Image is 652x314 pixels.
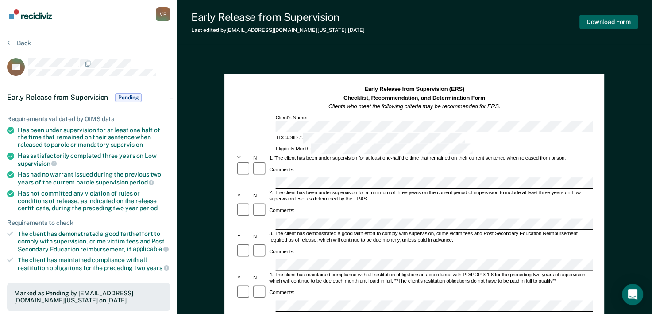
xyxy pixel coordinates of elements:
em: Clients who meet the following criteria may be recommended for ERS. [328,103,500,110]
span: applicable [133,245,169,252]
div: 3. The client has demonstrated a good faith effort to comply with supervision, crime victim fees ... [268,231,593,244]
div: V E [156,7,170,21]
div: Comments: [268,166,296,173]
button: Download Form [579,15,638,29]
button: Back [7,39,31,47]
div: Has not committed any violation of rules or conditions of release, as indicated on the release ce... [18,190,170,212]
div: Y [236,275,252,281]
span: supervision [111,141,143,148]
div: Last edited by [EMAIL_ADDRESS][DOMAIN_NAME][US_STATE] [191,27,365,33]
span: period [139,204,158,212]
div: 4. The client has maintained compliance with all restitution obligations in accordance with PD/PO... [268,272,593,285]
div: Eligibility Month: [274,144,474,155]
button: Profile dropdown button [156,7,170,21]
strong: Early Release from Supervision (ERS) [364,86,464,92]
div: Y [236,234,252,240]
strong: Checklist, Recommendation, and Determination Form [343,94,485,101]
div: Open Intercom Messenger [622,284,643,305]
div: Has satisfactorily completed three years on Low [18,152,170,167]
span: Pending [115,93,142,102]
div: Requirements to check [7,219,170,227]
span: Early Release from Supervision [7,93,108,102]
div: TDCJ/SID #: [274,133,466,144]
div: N [252,193,268,199]
div: Marked as Pending by [EMAIL_ADDRESS][DOMAIN_NAME][US_STATE] on [DATE]. [14,290,163,305]
div: Early Release from Supervision [191,11,365,24]
div: Has had no warrant issued during the previous two years of the current parole supervision [18,171,170,186]
div: N [252,155,268,161]
div: The client has maintained compliance with all restitution obligations for the preceding two [18,256,170,271]
div: The client has demonstrated a good faith effort to comply with supervision, crime victim fees and... [18,230,170,253]
div: Comments: [268,289,296,295]
div: Comments: [268,208,296,214]
div: Comments: [268,248,296,255]
div: Requirements validated by OIMS data [7,115,170,123]
div: Y [236,155,252,161]
div: N [252,234,268,240]
div: Has been under supervision for at least one half of the time that remained on their sentence when... [18,126,170,149]
div: Y [236,193,252,199]
span: years [147,264,169,271]
div: 1. The client has been under supervision for at least one-half the time that remained on their cu... [268,155,593,161]
img: Recidiviz [9,9,52,19]
div: 2. The client has been under supervision for a minimum of three years on the current period of su... [268,190,593,203]
div: N [252,275,268,281]
span: period [129,179,154,186]
span: [DATE] [348,27,365,33]
span: supervision [18,160,57,167]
